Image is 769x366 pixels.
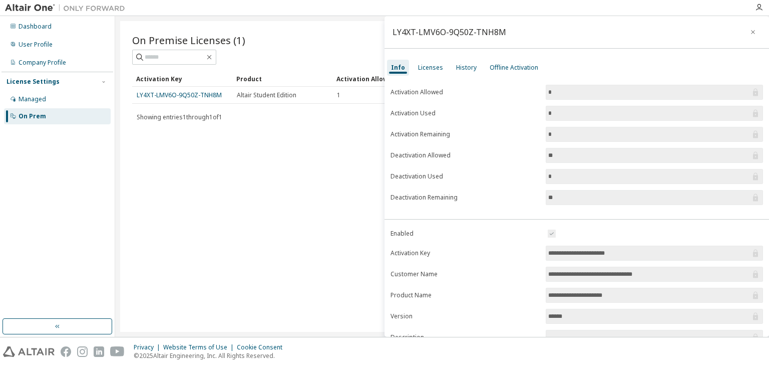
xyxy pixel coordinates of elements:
label: Activation Key [391,249,540,257]
a: LY4XT-LMV6O-9Q50Z-TNH8M [137,91,222,99]
div: LY4XT-LMV6O-9Q50Z-TNH8M [393,28,506,36]
label: Activation Used [391,109,540,117]
span: 1 [337,91,340,99]
div: License Settings [7,78,60,86]
div: Product [236,71,328,87]
div: Activation Key [136,71,228,87]
div: History [456,64,477,72]
label: Product Name [391,291,540,299]
div: On Prem [19,112,46,120]
label: Activation Remaining [391,130,540,138]
label: Activation Allowed [391,88,540,96]
label: Deactivation Allowed [391,151,540,159]
div: Cookie Consent [237,343,288,351]
img: altair_logo.svg [3,346,55,357]
div: Licenses [418,64,443,72]
label: Enabled [391,230,540,238]
span: On Premise Licenses (1) [132,33,245,47]
img: instagram.svg [77,346,88,357]
img: facebook.svg [61,346,71,357]
img: linkedin.svg [94,346,104,357]
div: User Profile [19,41,53,49]
p: © 2025 Altair Engineering, Inc. All Rights Reserved. [134,351,288,360]
label: Deactivation Remaining [391,194,540,202]
div: Company Profile [19,59,66,67]
div: Info [391,64,405,72]
div: Offline Activation [490,64,538,72]
span: Altair Student Edition [237,91,296,99]
div: Managed [19,95,46,103]
span: Showing entries 1 through 1 of 1 [137,113,222,121]
div: Privacy [134,343,163,351]
div: Activation Allowed [336,71,429,87]
div: Dashboard [19,23,52,31]
label: Deactivation Used [391,172,540,180]
div: Website Terms of Use [163,343,237,351]
img: Altair One [5,3,130,13]
label: Version [391,312,540,320]
label: Description [391,333,540,341]
img: youtube.svg [110,346,125,357]
label: Customer Name [391,270,540,278]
